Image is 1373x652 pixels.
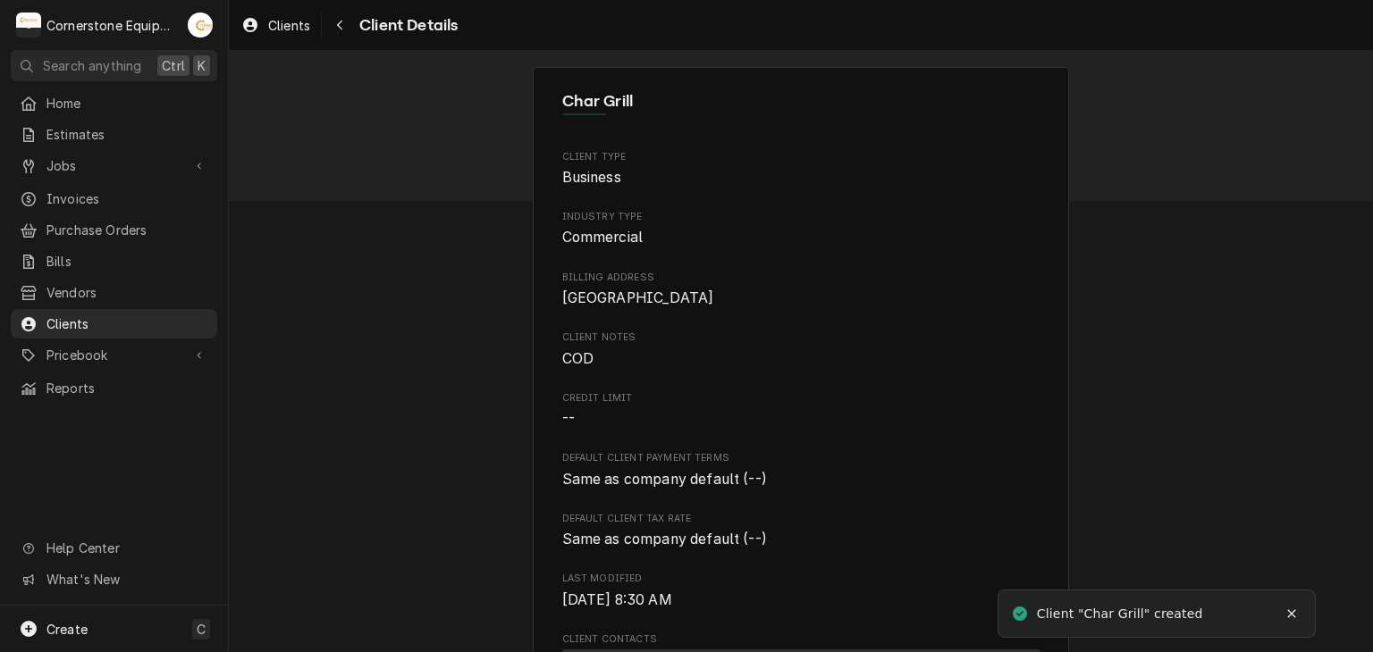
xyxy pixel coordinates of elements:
span: Reports [46,379,208,397]
a: Reports [11,373,217,403]
span: Clients [46,314,208,333]
span: Clients [268,16,310,35]
span: What's New [46,570,206,589]
span: Industry Type [562,210,1040,224]
button: Navigate back [325,11,354,39]
button: Search anythingCtrlK [11,50,217,81]
span: Client Type [562,150,1040,164]
span: Client Contacts [562,632,1040,647]
div: Default Client Payment Terms [562,451,1040,489]
span: Default Client Payment Terms [562,469,1040,490]
span: -- [562,410,575,427]
span: Business [562,169,621,186]
a: Go to Help Center [11,533,217,563]
span: Ctrl [162,56,185,75]
div: Client "Char Grill" created [1037,605,1206,623]
span: Billing Address [562,271,1040,285]
span: Estimates [46,125,208,144]
span: Default Client Payment Terms [562,451,1040,465]
div: Cornerstone Equipment Repair, LLC [46,16,178,35]
div: Billing Address [562,271,1040,309]
span: Home [46,94,208,113]
span: [GEOGRAPHIC_DATA] [562,289,714,306]
div: Client Type [562,150,1040,188]
span: Create [46,622,88,637]
a: Clients [234,11,317,40]
span: [DATE] 8:30 AM [562,591,672,608]
span: Client Notes [562,348,1040,370]
span: Credit Limit [562,408,1040,430]
a: Purchase Orders [11,215,217,245]
a: Clients [11,309,217,339]
span: Pricebook [46,346,181,364]
span: Billing Address [562,288,1040,309]
a: Go to Jobs [11,151,217,180]
a: Invoices [11,184,217,213]
span: Last Modified [562,572,1040,586]
div: Last Modified [562,572,1040,610]
span: Help Center [46,539,206,557]
div: Credit Limit [562,391,1040,430]
span: Same as company default (--) [562,531,767,548]
a: Home [11,88,217,118]
div: Industry Type [562,210,1040,248]
a: Estimates [11,120,217,149]
span: Last Modified [562,589,1040,611]
div: Client Notes [562,330,1040,369]
a: Go to Pricebook [11,340,217,370]
span: Client Type [562,167,1040,188]
span: Commercial [562,229,644,246]
span: K [198,56,206,75]
div: Client Information [562,89,1040,128]
span: Credit Limit [562,391,1040,405]
span: Client Notes [562,330,1040,345]
span: Vendors [46,283,208,302]
span: Default Client Tax Rate [562,512,1040,526]
span: Invoices [46,189,208,208]
span: Client Details [354,13,458,38]
span: COD [562,350,594,367]
div: Default Client Tax Rate [562,512,1040,550]
span: Industry Type [562,227,1040,248]
div: C [16,13,41,38]
span: Same as company default (--) [562,471,767,488]
span: Bills [46,252,208,271]
div: Cornerstone Equipment Repair, LLC's Avatar [16,13,41,38]
span: Jobs [46,156,181,175]
a: Bills [11,247,217,276]
div: Andrew Buigues's Avatar [188,13,213,38]
span: Name [562,89,1040,113]
span: Search anything [43,56,141,75]
a: Go to What's New [11,564,217,594]
span: Default Client Tax Rate [562,529,1040,550]
span: Purchase Orders [46,221,208,239]
span: C [197,620,206,639]
a: Vendors [11,278,217,307]
div: AB [188,13,213,38]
